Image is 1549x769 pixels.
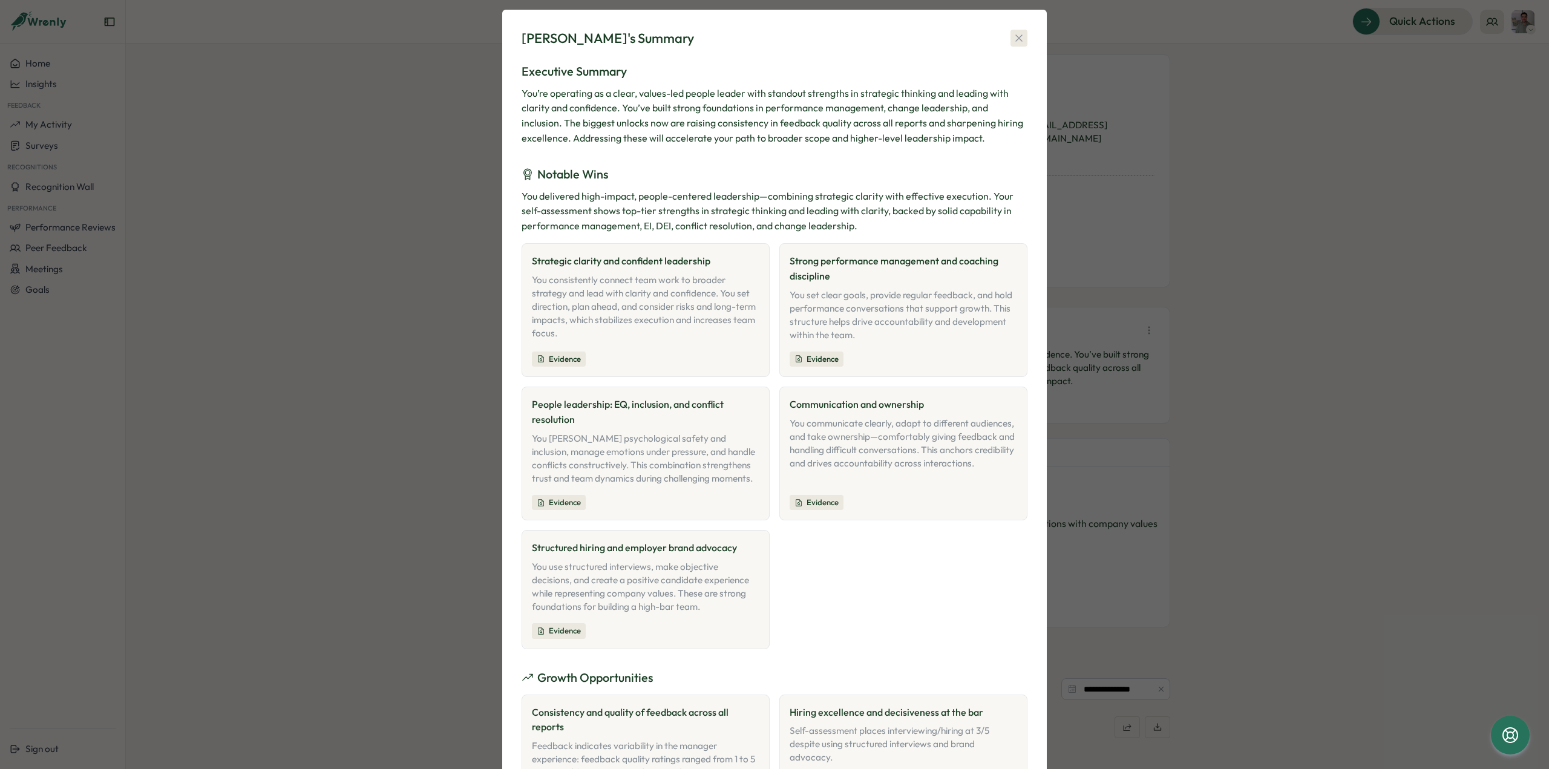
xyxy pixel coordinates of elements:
[537,669,653,687] h3: Growth Opportunities
[532,273,759,340] div: You consistently connect team work to broader strategy and lead with clarity and confidence. You ...
[532,432,759,485] div: You [PERSON_NAME] psychological safety and inclusion, manage emotions under pressure, and handle ...
[532,352,586,367] div: Evidence
[522,29,694,48] div: [PERSON_NAME]'s Summary
[790,495,843,511] div: Evidence
[790,724,1017,764] div: Self-assessment places interviewing/hiring at 3/5 despite using structured interviews and brand a...
[790,352,843,367] div: Evidence
[790,705,1017,720] h4: Hiring excellence and decisiveness at the bar
[790,397,1017,412] h4: Communication and ownership
[790,289,1017,342] div: You set clear goals, provide regular feedback, and hold performance conversations that support gr...
[532,495,586,511] div: Evidence
[532,397,759,427] h4: People leadership: EQ, inclusion, and conflict resolution
[522,62,1027,81] h3: Executive Summary
[790,254,1017,284] h4: Strong performance management and coaching discipline
[522,189,1027,234] div: You delivered high-impact, people-centered leadership—combining strategic clarity with effective ...
[532,705,759,735] h4: Consistency and quality of feedback across all reports
[532,540,759,555] h4: Structured hiring and employer brand advocacy
[532,623,586,639] div: Evidence
[532,560,759,614] div: You use structured interviews, make objective decisions, and create a positive candidate experien...
[532,254,759,269] h4: Strategic clarity and confident leadership
[522,86,1027,146] div: You’re operating as a clear, values-led people leader with standout strengths in strategic thinki...
[790,417,1017,470] div: You communicate clearly, adapt to different audiences, and take ownership—comfortably giving feed...
[537,165,609,184] h3: Notable Wins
